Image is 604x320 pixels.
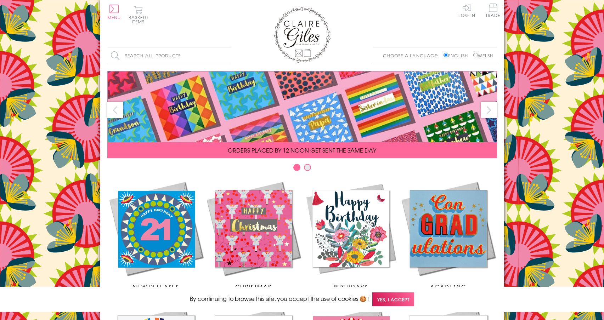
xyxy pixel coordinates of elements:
[107,5,121,19] button: Menu
[107,180,205,291] a: New Releases
[107,164,497,175] div: Carousel Pagination
[458,4,475,17] a: Log In
[132,282,179,291] span: New Releases
[400,180,497,291] a: Academic
[107,14,121,21] span: Menu
[383,52,442,59] p: Choose a language:
[274,7,331,63] img: Claire Giles Greetings Cards
[430,282,467,291] span: Academic
[473,53,478,57] input: Welsh
[205,180,302,291] a: Christmas
[372,292,414,306] span: Yes, I accept
[444,52,472,59] label: English
[129,6,148,24] button: Basket0 items
[486,4,501,17] span: Trade
[228,146,376,154] span: ORDERS PLACED BY 12 NOON GET SENT THE SAME DAY
[334,282,368,291] span: Birthdays
[302,180,400,291] a: Birthdays
[224,48,231,64] input: Search
[481,102,497,118] button: next
[107,48,231,64] input: Search all products
[132,14,148,25] span: 0 items
[486,4,501,19] a: Trade
[107,102,123,118] button: prev
[444,53,448,57] input: English
[235,282,271,291] span: Christmas
[473,52,493,59] label: Welsh
[304,164,311,171] button: Carousel Page 2
[293,164,300,171] button: Carousel Page 1 (Current Slide)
